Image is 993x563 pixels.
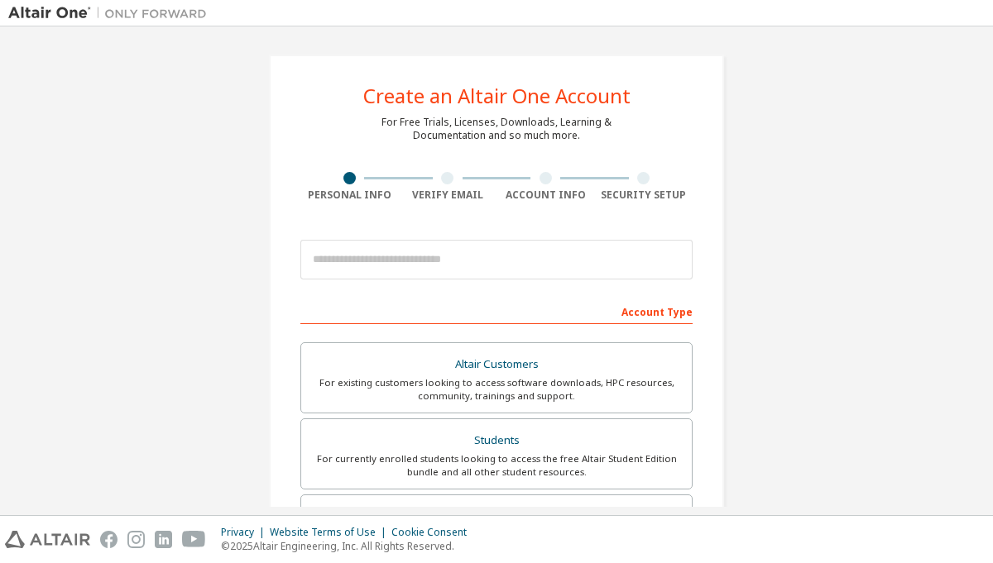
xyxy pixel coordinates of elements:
[311,376,682,403] div: For existing customers looking to access software downloads, HPC resources, community, trainings ...
[182,531,206,548] img: youtube.svg
[221,539,477,553] p: © 2025 Altair Engineering, Inc. All Rights Reserved.
[300,188,399,202] div: Personal Info
[5,531,90,548] img: altair_logo.svg
[127,531,145,548] img: instagram.svg
[391,526,477,539] div: Cookie Consent
[8,5,215,21] img: Altair One
[100,531,118,548] img: facebook.svg
[155,531,172,548] img: linkedin.svg
[381,116,612,142] div: For Free Trials, Licenses, Downloads, Learning & Documentation and so much more.
[311,353,682,376] div: Altair Customers
[300,298,693,324] div: Account Type
[363,86,631,106] div: Create an Altair One Account
[496,188,595,202] div: Account Info
[311,452,682,479] div: For currently enrolled students looking to access the free Altair Student Edition bundle and all ...
[399,188,497,202] div: Verify Email
[270,526,391,539] div: Website Terms of Use
[595,188,693,202] div: Security Setup
[311,505,682,528] div: Faculty
[311,429,682,452] div: Students
[221,526,270,539] div: Privacy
